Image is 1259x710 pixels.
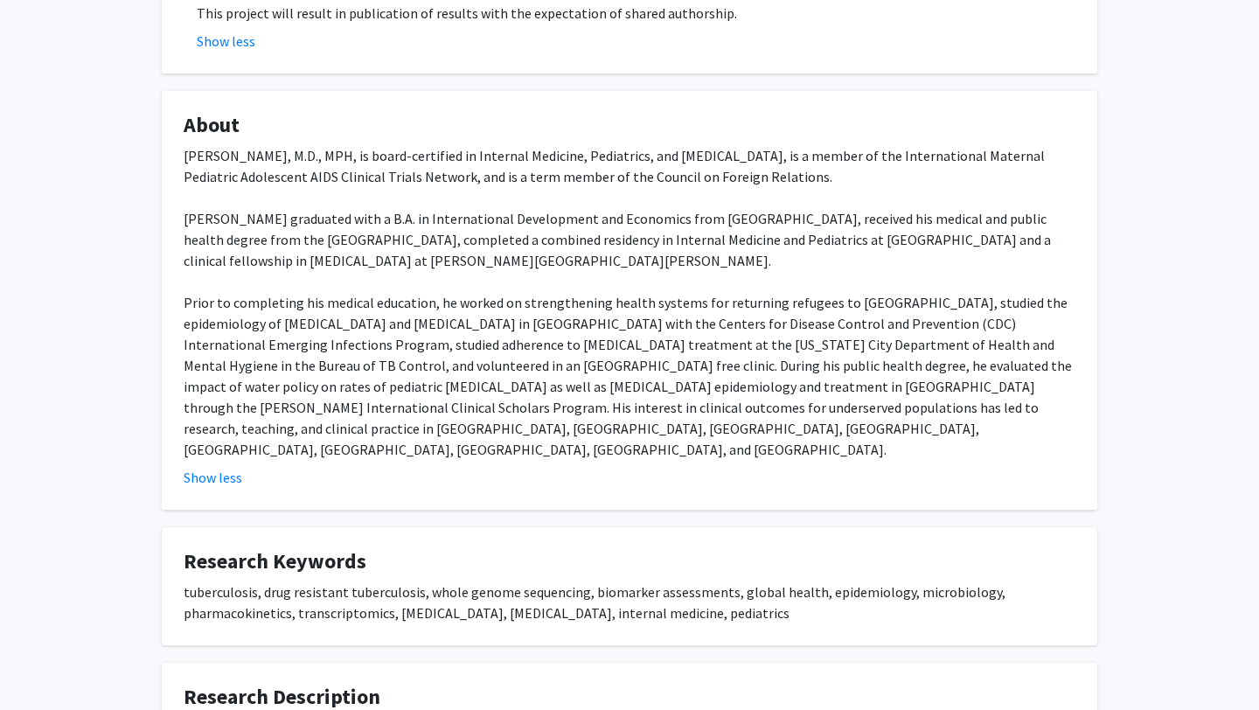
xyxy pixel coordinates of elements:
[184,685,1075,710] h4: Research Description
[13,631,74,697] iframe: Chat
[184,145,1075,460] div: [PERSON_NAME], M.D., MPH, is board-certified in Internal Medicine, Pediatrics, and [MEDICAL_DATA]...
[184,113,1075,138] h4: About
[184,549,1075,574] h4: Research Keywords
[184,581,1075,623] div: tuberculosis, drug resistant tuberculosis, whole genome sequencing, biomarker assessments, global...
[184,467,242,488] button: Show less
[197,31,255,52] button: Show less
